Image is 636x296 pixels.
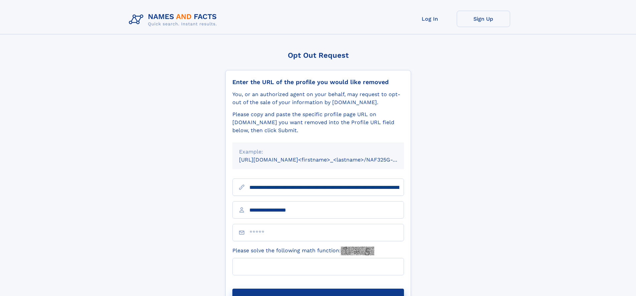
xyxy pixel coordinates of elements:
[403,11,457,27] a: Log In
[126,11,222,29] img: Logo Names and Facts
[232,110,404,134] div: Please copy and paste the specific profile page URL on [DOMAIN_NAME] you want removed into the Pr...
[232,78,404,86] div: Enter the URL of the profile you would like removed
[232,90,404,106] div: You, or an authorized agent on your behalf, may request to opt-out of the sale of your informatio...
[232,247,374,255] label: Please solve the following math function:
[239,148,397,156] div: Example:
[239,157,417,163] small: [URL][DOMAIN_NAME]<firstname>_<lastname>/NAF325G-xxxxxxxx
[225,51,411,59] div: Opt Out Request
[457,11,510,27] a: Sign Up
